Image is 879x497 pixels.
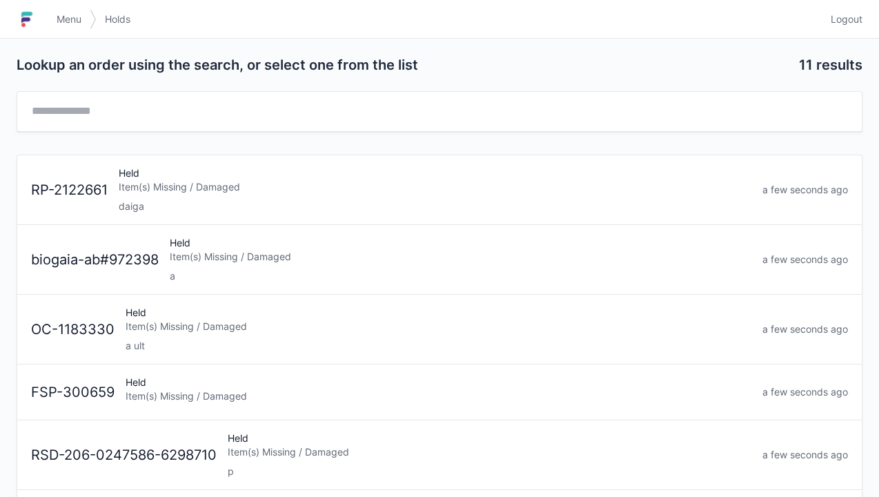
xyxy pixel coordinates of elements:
[757,385,853,399] div: a few seconds ago
[228,465,751,478] div: p
[17,420,862,490] a: RSD-206-0247586-6298710HeldItem(s) Missing / Damagedpa few seconds ago
[120,376,757,409] div: Held
[120,306,757,353] div: Held
[17,155,862,225] a: RP-2122661HeldItem(s) Missing / Damageddaigaa few seconds ago
[26,320,120,340] div: OC-1183330
[57,12,81,26] span: Menu
[17,295,862,364] a: OC-1183330HeldItem(s) Missing / Damageda ulta few seconds ago
[113,166,757,213] div: Held
[17,225,862,295] a: biogaia-ab#972398HeldItem(s) Missing / Damagedaa few seconds ago
[90,3,97,36] img: svg>
[26,180,113,200] div: RP-2122661
[126,320,751,333] div: Item(s) Missing / Damaged
[757,183,853,197] div: a few seconds ago
[17,55,788,75] h2: Lookup an order using the search, or select one from the list
[822,7,862,32] a: Logout
[757,322,853,336] div: a few seconds ago
[757,253,853,266] div: a few seconds ago
[26,382,120,402] div: FSP-300659
[97,7,139,32] a: Holds
[17,8,37,30] img: logo-small.jpg
[757,448,853,462] div: a few seconds ago
[48,7,90,32] a: Menu
[170,250,751,264] div: Item(s) Missing / Damaged
[126,389,751,403] div: Item(s) Missing / Damaged
[170,269,751,283] div: a
[228,445,751,459] div: Item(s) Missing / Damaged
[126,339,751,353] div: a ult
[105,12,130,26] span: Holds
[831,12,862,26] span: Logout
[119,199,751,213] div: daiga
[26,445,222,465] div: RSD-206-0247586-6298710
[26,250,164,270] div: biogaia-ab#972398
[17,364,862,420] a: FSP-300659HeldItem(s) Missing / Damageda few seconds ago
[164,236,757,283] div: Held
[119,180,751,194] div: Item(s) Missing / Damaged
[222,431,757,478] div: Held
[799,55,862,75] h2: 11 results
